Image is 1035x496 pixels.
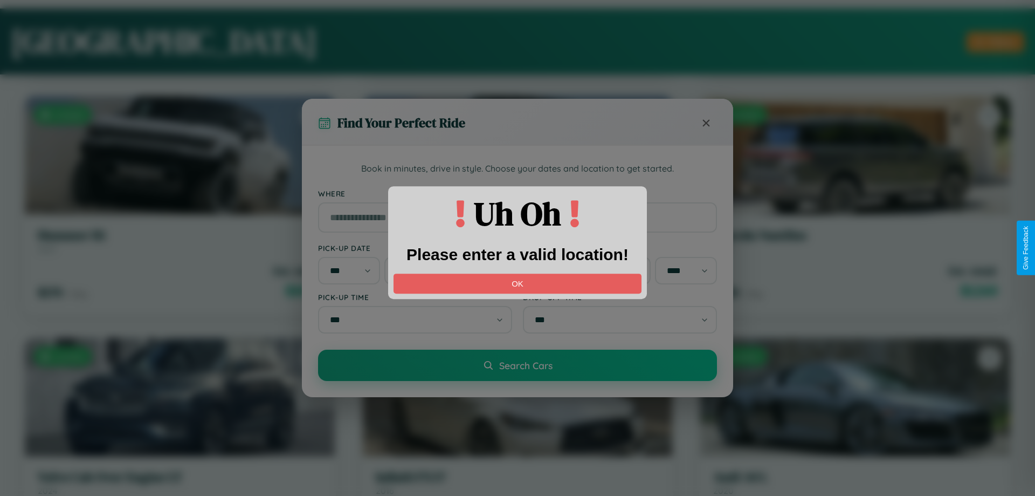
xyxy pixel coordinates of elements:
h3: Find Your Perfect Ride [337,114,465,132]
p: Book in minutes, drive in style. Choose your dates and location to get started. [318,162,717,176]
label: Drop-off Date [523,243,717,253]
label: Pick-up Time [318,293,512,302]
label: Pick-up Date [318,243,512,253]
label: Drop-off Time [523,293,717,302]
label: Where [318,189,717,198]
span: Search Cars [499,359,553,371]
